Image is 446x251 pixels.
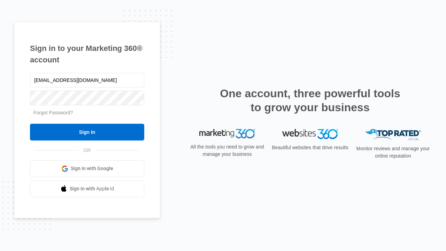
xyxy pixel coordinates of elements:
[30,43,144,66] h1: Sign in to your Marketing 360® account
[354,145,432,160] p: Monitor reviews and manage your online reputation
[30,160,144,177] a: Sign in with Google
[79,147,96,154] span: OR
[33,110,73,115] a: Forgot Password?
[70,185,114,192] span: Sign in with Apple Id
[30,181,144,197] a: Sign in with Apple Id
[365,129,421,140] img: Top Rated Local
[282,129,338,139] img: Websites 360
[71,165,113,172] span: Sign in with Google
[30,73,144,88] input: Email
[218,86,402,114] h2: One account, three powerful tools to grow your business
[199,129,255,139] img: Marketing 360
[188,143,266,158] p: All the tools you need to grow and manage your business
[30,124,144,140] input: Sign In
[271,144,349,151] p: Beautiful websites that drive results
